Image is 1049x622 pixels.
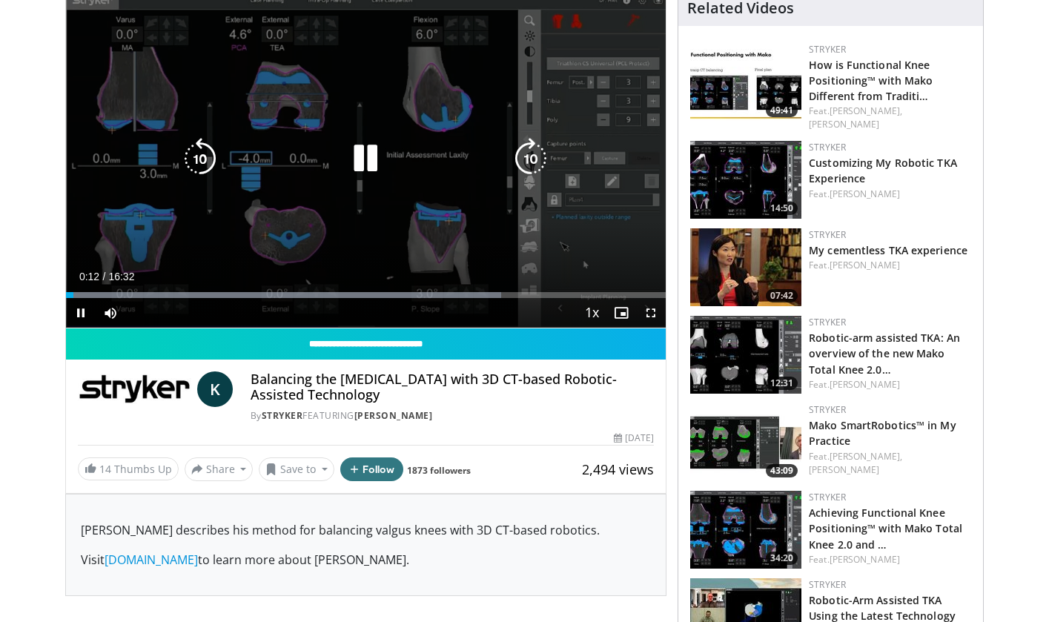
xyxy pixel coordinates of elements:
[809,141,846,153] a: Stryker
[96,298,125,328] button: Mute
[690,141,801,219] img: 26055920-f7a6-407f-820a-2bd18e419f3d.150x105_q85_crop-smart_upscale.jpg
[81,551,652,569] p: Visit to learn more about [PERSON_NAME].
[66,298,96,328] button: Pause
[809,506,962,551] a: Achieving Functional Knee Positioning™ with Mako Total Knee 2.0 and …
[809,450,971,477] div: Feat.
[259,457,334,481] button: Save to
[809,228,846,241] a: Stryker
[582,460,654,478] span: 2,494 views
[690,43,801,121] img: ffdd9326-d8c6-4f24-b7c0-24c655ed4ab2.150x105_q85_crop-smart_upscale.jpg
[809,105,971,131] div: Feat.
[690,43,801,121] a: 49:41
[690,316,801,394] a: 12:31
[99,462,111,476] span: 14
[809,491,846,503] a: Stryker
[81,521,652,539] p: [PERSON_NAME] describes his method for balancing valgus knees with 3D CT-based robotics.
[66,292,666,298] div: Progress Bar
[809,578,846,591] a: Stryker
[251,409,654,423] div: By FEATURING
[766,377,798,390] span: 12:31
[614,431,654,445] div: [DATE]
[197,371,233,407] a: K
[606,298,636,328] button: Enable picture-in-picture mode
[809,43,846,56] a: Stryker
[766,289,798,302] span: 07:42
[809,156,957,185] a: Customizing My Robotic TKA Experience
[830,259,900,271] a: [PERSON_NAME]
[354,409,433,422] a: [PERSON_NAME]
[78,457,179,480] a: 14 Thumbs Up
[766,202,798,215] span: 14:50
[690,316,801,394] img: 3ed3d49b-c22b-49e8-bd74-1d9565e20b04.150x105_q85_crop-smart_upscale.jpg
[103,271,106,282] span: /
[690,228,801,306] a: 07:42
[809,316,846,328] a: Stryker
[105,552,198,568] a: [DOMAIN_NAME]
[690,228,801,306] img: 4b492601-1f86-4970-ad60-0382e120d266.150x105_q85_crop-smart_upscale.jpg
[262,409,303,422] a: Stryker
[809,188,971,201] div: Feat.
[690,141,801,219] a: 14:50
[830,105,902,117] a: [PERSON_NAME],
[185,457,254,481] button: Share
[690,403,801,481] img: 6447fcf3-292f-4e91-9cb4-69224776b4c9.150x105_q85_crop-smart_upscale.jpg
[407,464,471,477] a: 1873 followers
[251,371,654,403] h4: Balancing the [MEDICAL_DATA] with 3D CT-based Robotic-Assisted Technology
[690,491,801,569] a: 34:20
[78,371,191,407] img: Stryker
[636,298,666,328] button: Fullscreen
[809,58,933,103] a: How is Functional Knee Positioning™ with Mako Different from Traditi…
[830,378,900,391] a: [PERSON_NAME]
[809,378,971,391] div: Feat.
[809,118,879,130] a: [PERSON_NAME]
[830,553,900,566] a: [PERSON_NAME]
[577,298,606,328] button: Playback Rate
[340,457,404,481] button: Follow
[809,259,971,272] div: Feat.
[690,491,801,569] img: f2610986-4998-4029-b25b-be01ddb61645.150x105_q85_crop-smart_upscale.jpg
[809,403,846,416] a: Stryker
[830,450,902,463] a: [PERSON_NAME],
[830,188,900,200] a: [PERSON_NAME]
[766,552,798,565] span: 34:20
[809,331,960,376] a: Robotic-arm assisted TKA: An overview of the new Mako Total Knee 2.0…
[690,403,801,481] a: 43:09
[766,104,798,117] span: 49:41
[766,464,798,477] span: 43:09
[809,553,971,566] div: Feat.
[108,271,134,282] span: 16:32
[79,271,99,282] span: 0:12
[809,418,956,448] a: Mako SmartRobotics™ in My Practice
[809,463,879,476] a: [PERSON_NAME]
[809,243,967,257] a: My cementless TKA experience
